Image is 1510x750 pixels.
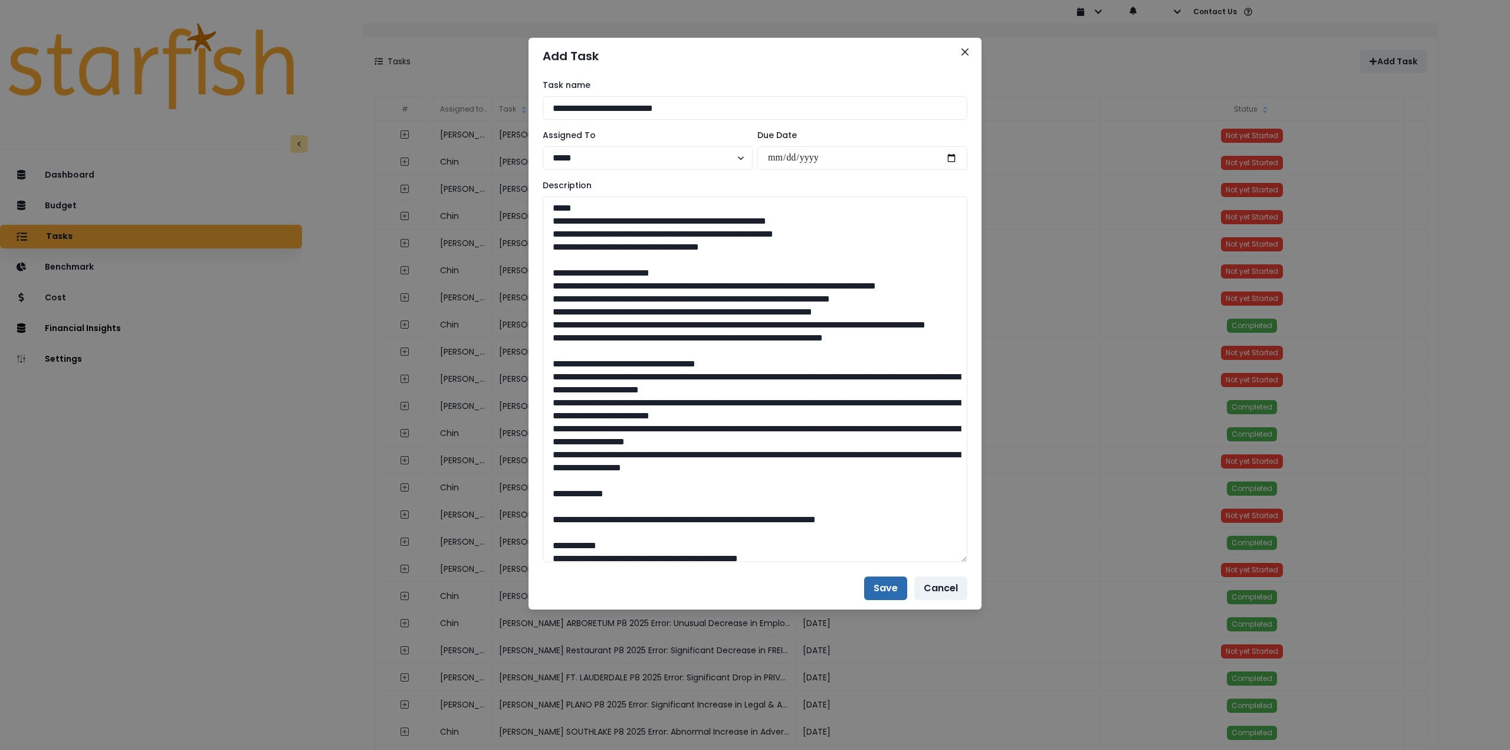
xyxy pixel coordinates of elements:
label: Task name [543,79,960,91]
button: Close [956,42,974,61]
label: Assigned To [543,129,746,142]
label: Description [543,179,960,192]
button: Save [864,577,907,600]
button: Cancel [914,577,967,600]
label: Due Date [757,129,960,142]
header: Add Task [528,38,981,74]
